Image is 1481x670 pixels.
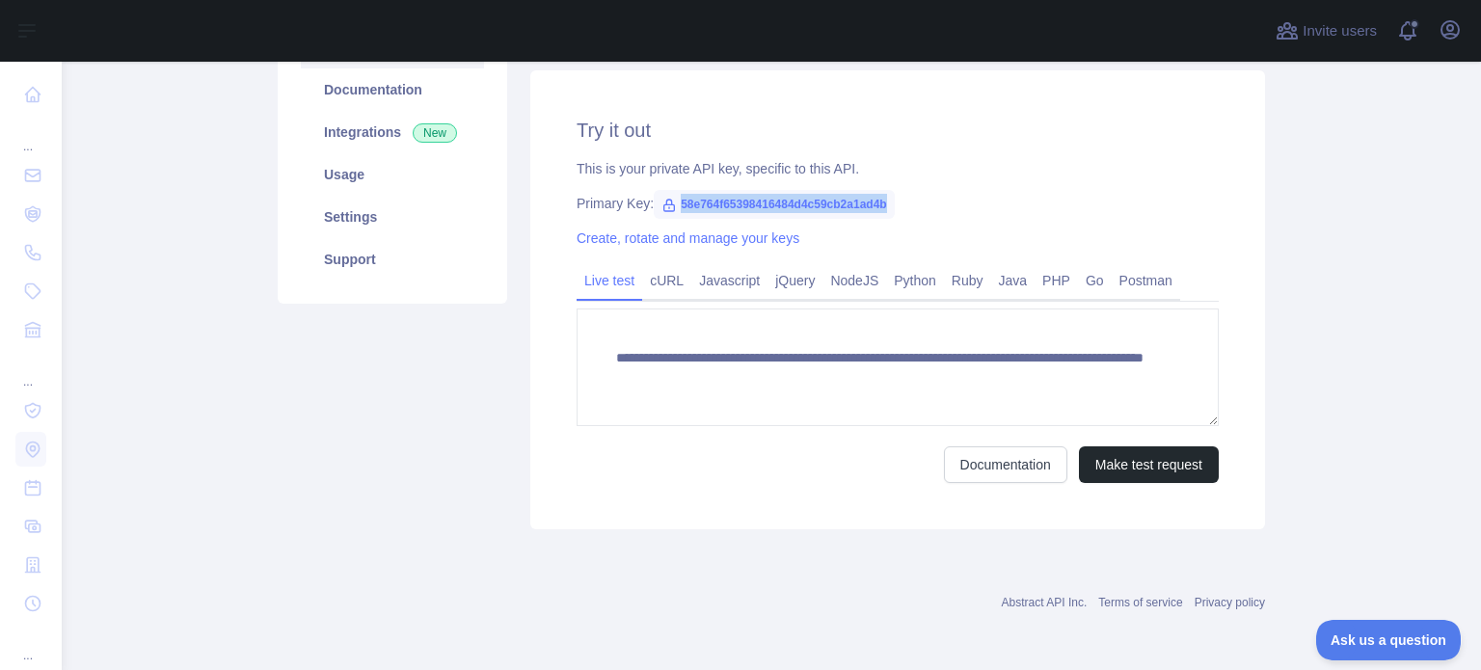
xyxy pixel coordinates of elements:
span: 58e764f65398416484d4c59cb2a1ad4b [654,190,895,219]
div: ... [15,116,46,154]
a: Support [301,238,484,281]
a: PHP [1035,265,1078,296]
div: Primary Key: [577,194,1219,213]
a: Live test [577,265,642,296]
div: ... [15,351,46,389]
a: Postman [1112,265,1180,296]
a: Usage [301,153,484,196]
a: jQuery [767,265,822,296]
div: This is your private API key, specific to this API. [577,159,1219,178]
a: Javascript [691,265,767,296]
a: Documentation [944,446,1067,483]
h2: Try it out [577,117,1219,144]
a: Abstract API Inc. [1002,596,1088,609]
span: Invite users [1303,20,1377,42]
a: Create, rotate and manage your keys [577,230,799,246]
a: cURL [642,265,691,296]
a: NodeJS [822,265,886,296]
a: Terms of service [1098,596,1182,609]
a: Documentation [301,68,484,111]
a: Ruby [944,265,991,296]
a: Go [1078,265,1112,296]
a: Integrations New [301,111,484,153]
a: Java [991,265,1036,296]
span: New [413,123,457,143]
a: Python [886,265,944,296]
div: ... [15,625,46,663]
iframe: Toggle Customer Support [1316,620,1462,660]
a: Settings [301,196,484,238]
a: Privacy policy [1195,596,1265,609]
button: Make test request [1079,446,1219,483]
button: Invite users [1272,15,1381,46]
